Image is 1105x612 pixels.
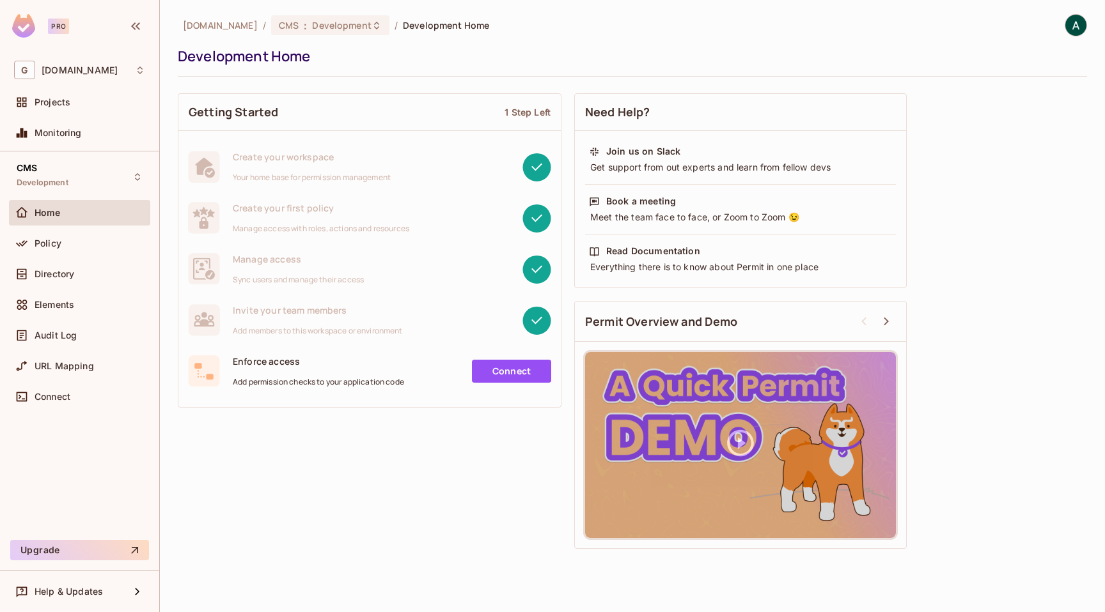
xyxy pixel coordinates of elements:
[183,19,258,31] span: the active workspace
[606,145,680,158] div: Join us on Slack
[395,19,398,31] li: /
[505,106,551,118] div: 1 Step Left
[233,275,364,285] span: Sync users and manage their access
[35,238,61,249] span: Policy
[233,355,404,367] span: Enforce access
[303,20,308,31] span: :
[42,65,118,75] span: Workspace: gameskraft.com
[233,151,391,163] span: Create your workspace
[606,245,700,257] div: Read Documentation
[589,261,892,273] div: Everything there is to know about Permit in one place
[1065,15,1086,36] img: Arpit Agrawal
[233,377,404,387] span: Add permission checks to your application code
[12,14,35,38] img: SReyMgAAAABJRU5ErkJggg==
[279,19,299,31] span: CMS
[472,360,551,383] a: Connect
[606,195,676,208] div: Book a meeting
[589,211,892,224] div: Meet the team face to face, or Zoom to Zoom 😉
[17,178,68,188] span: Development
[233,304,403,316] span: Invite your team members
[589,161,892,174] div: Get support from out experts and learn from fellow devs
[403,19,489,31] span: Development Home
[233,326,403,336] span: Add members to this workspace or environment
[35,586,103,597] span: Help & Updates
[35,208,61,218] span: Home
[189,104,278,120] span: Getting Started
[233,224,409,234] span: Manage access with roles, actions and resources
[35,269,74,279] span: Directory
[233,172,391,183] span: Your home base for permission management
[35,128,82,138] span: Monitoring
[263,19,266,31] li: /
[35,330,77,340] span: Audit Log
[10,540,149,560] button: Upgrade
[35,361,94,371] span: URL Mapping
[585,314,738,330] span: Permit Overview and Demo
[17,163,37,173] span: CMS
[48,19,69,34] div: Pro
[585,104,650,120] span: Need Help?
[233,202,409,214] span: Create your first policy
[35,300,74,310] span: Elements
[35,392,70,402] span: Connect
[178,47,1081,66] div: Development Home
[312,19,371,31] span: Development
[233,253,364,265] span: Manage access
[14,61,35,79] span: G
[35,97,70,107] span: Projects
